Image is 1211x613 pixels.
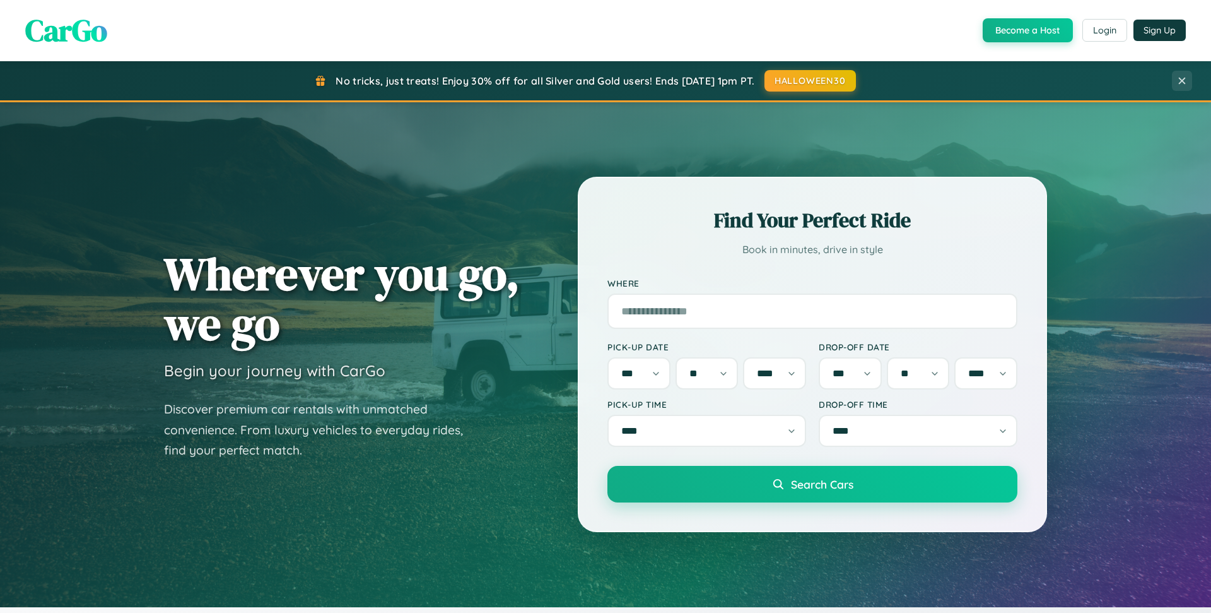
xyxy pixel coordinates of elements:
[791,477,853,491] span: Search Cars
[819,342,1017,352] label: Drop-off Date
[764,70,856,92] button: HALLOWEEN30
[336,74,754,87] span: No tricks, just treats! Enjoy 30% off for all Silver and Gold users! Ends [DATE] 1pm PT.
[1133,20,1186,41] button: Sign Up
[607,342,806,352] label: Pick-up Date
[607,466,1017,503] button: Search Cars
[607,241,1017,259] p: Book in minutes, drive in style
[819,399,1017,410] label: Drop-off Time
[25,9,107,51] span: CarGo
[607,399,806,410] label: Pick-up Time
[164,361,385,380] h3: Begin your journey with CarGo
[983,18,1073,42] button: Become a Host
[607,206,1017,234] h2: Find Your Perfect Ride
[164,399,479,461] p: Discover premium car rentals with unmatched convenience. From luxury vehicles to everyday rides, ...
[1082,19,1127,42] button: Login
[164,249,520,348] h1: Wherever you go, we go
[607,278,1017,289] label: Where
